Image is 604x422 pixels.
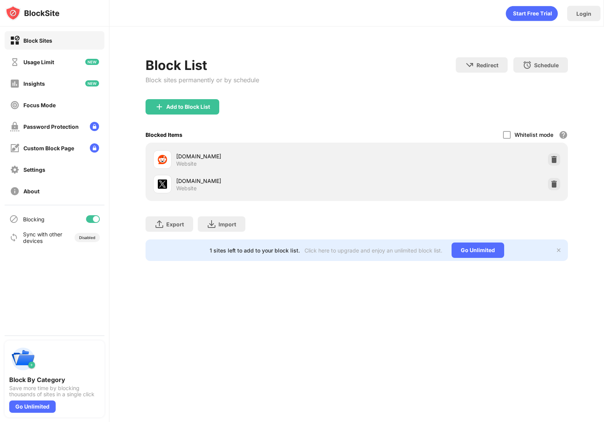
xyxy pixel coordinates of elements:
img: favicons [158,155,167,164]
div: Block sites permanently or by schedule [146,76,259,84]
div: Usage Limit [23,59,54,65]
div: Custom Block Page [23,145,74,151]
div: Focus Mode [23,102,56,108]
div: Click here to upgrade and enjoy an unlimited block list. [304,247,442,254]
img: block-on.svg [10,36,20,45]
div: Whitelist mode [515,131,553,138]
div: Block List [146,57,259,73]
div: Settings [23,166,45,173]
div: Sync with other devices [23,231,63,244]
div: Blocking [23,216,45,223]
div: Save more time by blocking thousands of sites in a single click [9,385,100,397]
div: Password Protection [23,123,79,130]
img: settings-off.svg [10,165,20,174]
img: push-categories.svg [9,345,37,373]
img: new-icon.svg [85,80,99,86]
div: Go Unlimited [452,243,504,258]
div: Add to Block List [166,104,210,110]
img: x-button.svg [556,247,562,253]
img: customize-block-page-off.svg [10,143,20,153]
div: Website [176,185,197,192]
div: Block Sites [23,37,52,44]
img: blocking-icon.svg [9,214,18,224]
div: Export [166,221,184,228]
img: lock-menu.svg [90,122,99,131]
img: lock-menu.svg [90,143,99,153]
img: about-off.svg [10,186,20,196]
div: Website [176,160,197,167]
div: Blocked Items [146,131,182,138]
div: Disabled [79,235,95,240]
div: Schedule [534,62,559,68]
div: 1 sites left to add to your block list. [210,247,300,254]
img: time-usage-off.svg [10,57,20,67]
div: [DOMAIN_NAME] [176,177,357,185]
img: sync-icon.svg [9,233,18,242]
img: insights-off.svg [10,79,20,88]
img: password-protection-off.svg [10,122,20,131]
img: favicons [158,179,167,189]
div: Insights [23,80,45,87]
div: About [23,188,40,194]
img: focus-off.svg [10,100,20,110]
div: Block By Category [9,376,100,384]
div: animation [506,6,558,21]
div: Login [576,10,591,17]
img: new-icon.svg [85,59,99,65]
div: [DOMAIN_NAME] [176,152,357,160]
div: Redirect [477,62,498,68]
div: Import [218,221,236,228]
div: Go Unlimited [9,400,56,413]
img: logo-blocksite.svg [5,5,60,21]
